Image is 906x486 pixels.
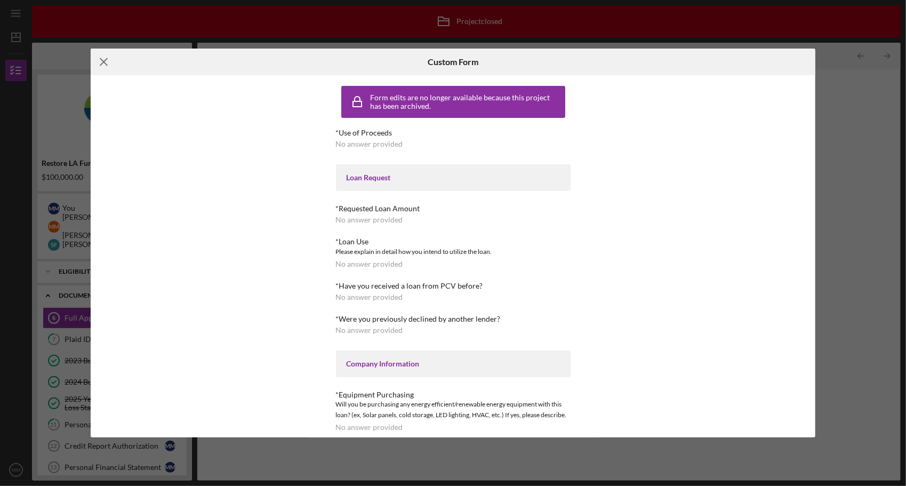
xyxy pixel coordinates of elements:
div: *Were you previously declined by another lender? [336,315,571,323]
div: No answer provided [336,326,403,334]
div: Company Information [347,360,560,368]
h6: Custom Form [428,57,478,67]
div: No answer provided [336,260,403,268]
div: No answer provided [336,216,403,224]
div: Will you be purchasing any energy efficient/renewable energy equipment with this loan? (ex, Solar... [336,399,571,420]
div: No answer provided [336,293,403,301]
div: *Requested Loan Amount [336,204,571,213]
div: *Use of Proceeds [336,129,571,137]
div: No answer provided [336,423,403,432]
div: *Equipment Purchasing [336,391,571,399]
div: No answer provided [336,140,403,148]
div: Form edits are no longer available because this project has been archived. [371,93,563,110]
div: *Have you received a loan from PCV before? [336,282,571,290]
div: *Loan Use [336,237,571,246]
div: Please explain in detail how you intend to utilize the loan. [336,246,571,257]
div: Loan Request [347,173,560,182]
